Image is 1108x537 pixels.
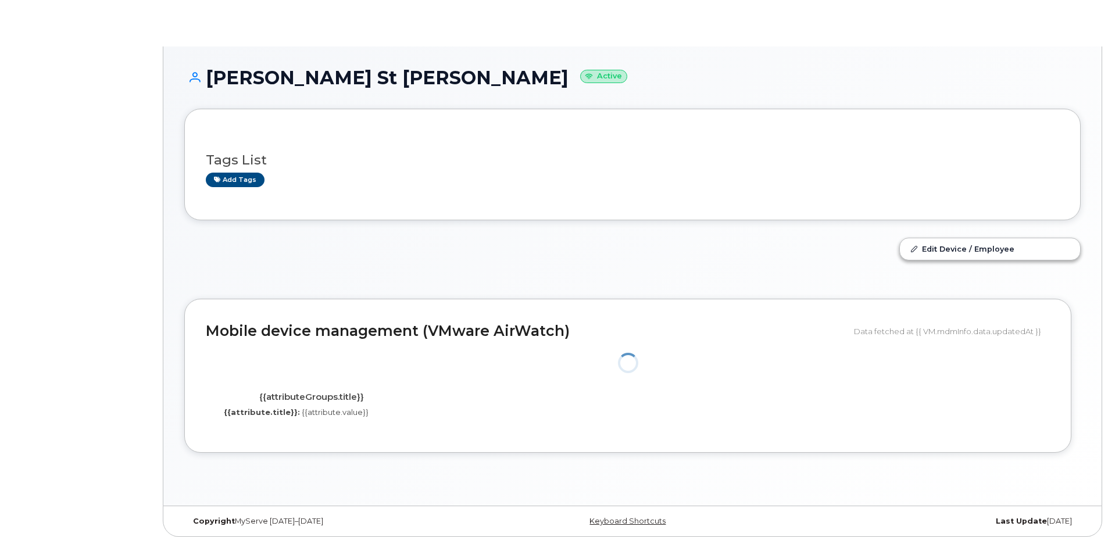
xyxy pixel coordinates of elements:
strong: Copyright [193,517,235,525]
span: {{attribute.value}} [302,407,369,417]
h4: {{attributeGroups.title}} [215,392,408,402]
h2: Mobile device management (VMware AirWatch) [206,323,845,339]
a: Add tags [206,173,265,187]
div: [DATE] [782,517,1081,526]
h3: Tags List [206,153,1059,167]
div: Data fetched at {{ VM.mdmInfo.data.updatedAt }} [854,320,1050,342]
a: Edit Device / Employee [900,238,1080,259]
small: Active [580,70,627,83]
h1: [PERSON_NAME] St [PERSON_NAME] [184,67,1081,88]
label: {{attribute.title}}: [224,407,300,418]
strong: Last Update [996,517,1047,525]
div: MyServe [DATE]–[DATE] [184,517,483,526]
a: Keyboard Shortcuts [589,517,666,525]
